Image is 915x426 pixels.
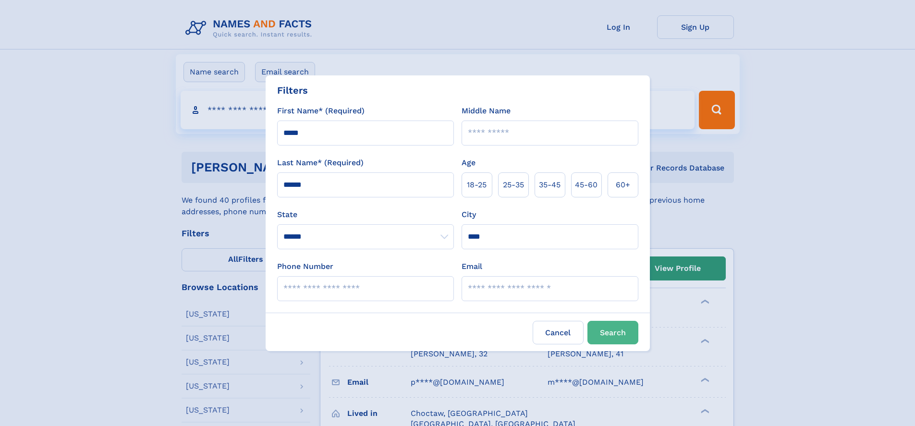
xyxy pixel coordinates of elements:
label: Middle Name [462,105,511,117]
label: Email [462,261,482,272]
label: Age [462,157,476,169]
span: 60+ [616,179,630,191]
label: Cancel [533,321,584,344]
button: Search [587,321,638,344]
label: City [462,209,476,220]
span: 35‑45 [539,179,561,191]
label: First Name* (Required) [277,105,365,117]
span: 45‑60 [575,179,598,191]
span: 25‑35 [503,179,524,191]
label: Last Name* (Required) [277,157,364,169]
div: Filters [277,83,308,97]
span: 18‑25 [467,179,487,191]
label: Phone Number [277,261,333,272]
label: State [277,209,454,220]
